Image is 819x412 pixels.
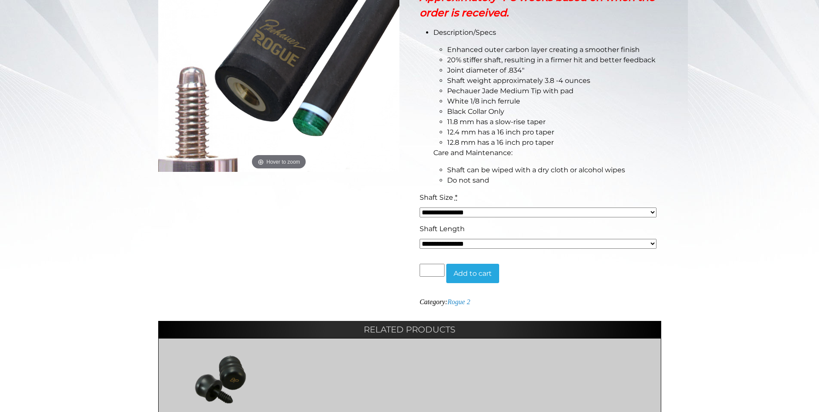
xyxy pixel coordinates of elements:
input: Product quantity [420,264,445,277]
span: Shaft Size [420,193,453,201]
span: 12.4 mm has a 16 inch pro taper [447,128,554,136]
a: Rogue 2 [448,298,470,305]
span: Pechauer Jade Medium Tip with pad [447,87,574,95]
span: Shaft Length [420,225,465,233]
span: 11.8 mm has a slow-rise taper [447,118,546,126]
span: 20% stiffer shaft, resulting in a firmer hit and better feedback [447,56,656,64]
span: White 1/8 inch ferrule [447,97,520,105]
span: 12.8 mm has a 16 inch pro taper [447,138,554,146]
span: Joint diameter of .834″ [447,66,525,74]
h2: Related products [158,321,661,338]
span: Do not sand [447,176,489,184]
span: Category: [420,298,470,305]
span: Black Collar Only [447,107,504,116]
img: Joint Protector - Butt & Shaft Set WJPSET [167,354,274,405]
span: Care and Maintenance: [433,149,512,157]
span: Shaft can be wiped with a dry cloth or alcohol wipes [447,166,625,174]
abbr: required [455,193,457,201]
span: Description/Specs [433,28,496,37]
span: Shaft weight approximately 3.8 -4 ounces [447,76,590,85]
button: Add to cart [446,264,499,284]
span: Enhanced outer carbon layer creating a smoother finish [447,46,640,54]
